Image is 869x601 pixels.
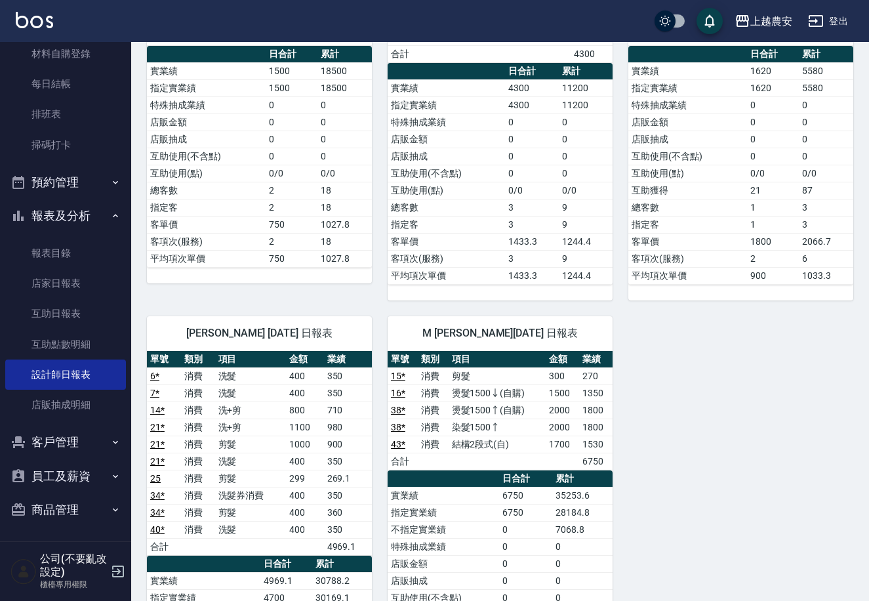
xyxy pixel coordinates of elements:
td: 指定客 [628,216,747,233]
td: 1350 [579,384,613,402]
td: 1620 [747,62,799,79]
td: 400 [286,367,323,384]
td: 9 [559,199,613,216]
td: 店販抽成 [628,131,747,148]
td: 0 [499,555,552,572]
td: 3 [799,216,853,233]
td: 剪髮 [215,504,287,521]
td: 洗髮 [215,521,287,538]
td: 1500 [266,62,318,79]
td: 0/0 [317,165,372,182]
td: 87 [799,182,853,199]
td: 總客數 [388,199,505,216]
th: 金額 [286,351,323,368]
td: 1 [747,199,799,216]
table: a dense table [147,351,372,556]
td: 1100 [286,419,323,436]
td: 燙髮1500↓(自購) [449,384,546,402]
button: 預約管理 [5,165,126,199]
td: 1433.3 [505,267,559,284]
td: 1244.4 [559,233,613,250]
td: 店販抽成 [388,148,505,165]
td: 4969.1 [324,538,372,555]
td: 18500 [317,79,372,96]
td: 消費 [418,419,448,436]
td: 5580 [799,62,853,79]
td: 6750 [579,453,613,470]
td: 3 [505,216,559,233]
td: 1033.3 [799,267,853,284]
td: 剪髮 [215,436,287,453]
td: 4300 [505,79,559,96]
td: 0 [799,131,853,148]
td: 店販金額 [628,114,747,131]
button: 上越農安 [729,8,798,35]
td: 0 [499,521,552,538]
td: 18500 [317,62,372,79]
td: 1 [747,216,799,233]
a: 報表目錄 [5,238,126,268]
button: 登出 [803,9,853,33]
button: 商品管理 [5,493,126,527]
td: 350 [324,487,372,504]
img: Person [10,558,37,585]
td: 0 [499,572,552,589]
td: 0 [799,148,853,165]
td: 2 [266,199,318,216]
td: 消費 [181,436,215,453]
td: 消費 [181,453,215,470]
th: 累計 [552,470,613,487]
td: 結構2段式(自) [449,436,546,453]
td: 消費 [181,487,215,504]
td: 0 [559,165,613,182]
td: 0 [799,114,853,131]
td: 指定客 [147,199,266,216]
td: 0 [505,131,559,148]
p: 櫃檯專用權限 [40,579,107,591]
td: 洗髮券消費 [215,487,287,504]
td: 剪髮 [215,470,287,487]
td: 總客數 [628,199,747,216]
td: 3 [799,199,853,216]
td: 900 [747,267,799,284]
td: 0 [552,555,613,572]
td: 消費 [418,436,448,453]
td: 18 [317,233,372,250]
td: 0 [747,131,799,148]
td: 0 [266,131,318,148]
td: 實業績 [147,572,260,589]
th: 累計 [799,46,853,63]
td: 特殊抽成業績 [388,538,499,555]
td: 0/0 [747,165,799,182]
th: 日合計 [499,470,552,487]
th: 累計 [317,46,372,63]
td: 1530 [579,436,613,453]
td: 0 [317,148,372,165]
td: 4969.1 [260,572,312,589]
td: 0/0 [266,165,318,182]
button: save [697,8,723,34]
th: 日合計 [260,556,312,573]
td: 實業績 [628,62,747,79]
td: 800 [286,402,323,419]
td: 1027.8 [317,250,372,267]
td: 400 [286,487,323,504]
th: 類別 [418,351,448,368]
td: 消費 [181,384,215,402]
td: 客項次(服務) [628,250,747,267]
td: 1620 [747,79,799,96]
td: 1244.4 [559,267,613,284]
th: 類別 [181,351,215,368]
td: 30788.2 [312,572,372,589]
td: 互助使用(不含點) [388,165,505,182]
td: 合計 [147,538,181,555]
table: a dense table [388,63,613,285]
td: 6750 [499,504,552,521]
td: 染髮1500↑ [449,419,546,436]
td: 7068.8 [552,521,613,538]
td: 18 [317,199,372,216]
td: 750 [266,250,318,267]
td: 900 [324,436,372,453]
td: 平均項次單價 [628,267,747,284]
th: 業績 [324,351,372,368]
